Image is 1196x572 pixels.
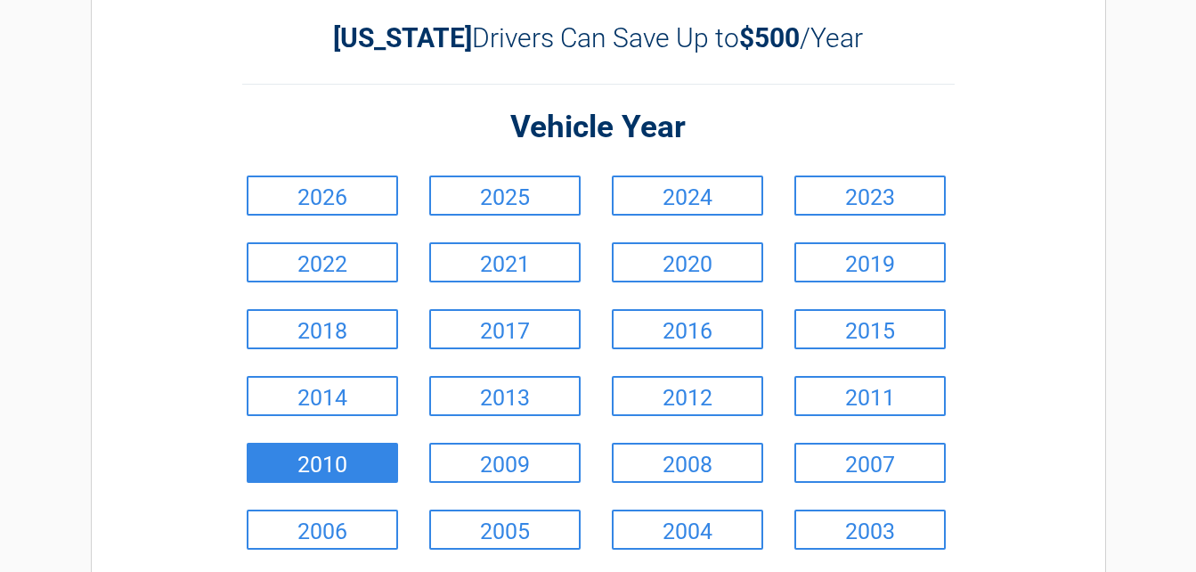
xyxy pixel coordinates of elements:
[333,22,472,53] b: [US_STATE]
[794,242,946,282] a: 2019
[612,376,763,416] a: 2012
[247,309,398,349] a: 2018
[739,22,800,53] b: $500
[247,376,398,416] a: 2014
[247,443,398,483] a: 2010
[794,510,946,550] a: 2003
[429,176,581,216] a: 2025
[794,176,946,216] a: 2023
[794,376,946,416] a: 2011
[247,510,398,550] a: 2006
[612,510,763,550] a: 2004
[612,176,763,216] a: 2024
[429,443,581,483] a: 2009
[429,510,581,550] a: 2005
[242,107,955,149] h2: Vehicle Year
[794,443,946,483] a: 2007
[612,242,763,282] a: 2020
[429,309,581,349] a: 2017
[247,176,398,216] a: 2026
[429,376,581,416] a: 2013
[247,242,398,282] a: 2022
[612,443,763,483] a: 2008
[242,22,955,53] h2: Drivers Can Save Up to /Year
[794,309,946,349] a: 2015
[429,242,581,282] a: 2021
[612,309,763,349] a: 2016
